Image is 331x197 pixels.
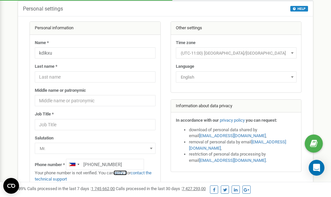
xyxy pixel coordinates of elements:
[91,186,115,191] u: 1 745 662,00
[182,186,206,191] u: 7 427 293,00
[35,63,57,70] label: Last name *
[220,118,245,123] a: privacy policy
[189,127,297,139] li: download of personal data shared by email ,
[35,170,155,182] p: Your phone number is not verified. You can or
[35,87,86,94] label: Middle name or patronymic
[35,95,155,106] input: Middle name or patronymic
[171,100,301,113] div: Information about data privacy
[23,6,63,12] h5: Personal settings
[176,40,196,46] label: Time zone
[35,162,65,168] label: Phone number *
[35,47,155,59] input: Name
[176,71,297,83] span: English
[290,6,308,12] button: HELP
[176,47,297,59] span: (UTC-11:00) Pacific/Midway
[199,158,266,163] a: [EMAIL_ADDRESS][DOMAIN_NAME]
[178,49,294,58] span: (UTC-11:00) Pacific/Midway
[27,186,115,191] span: Calls processed in the last 7 days :
[114,170,127,175] a: verify it
[35,111,54,117] label: Job Title *
[116,186,206,191] span: Calls processed in the last 30 days :
[199,133,266,138] a: [EMAIL_ADDRESS][DOMAIN_NAME]
[3,178,19,194] button: Open CMP widget
[189,151,297,163] li: restriction of personal data processing by email .
[189,139,297,151] li: removal of personal data by email ,
[176,63,194,70] label: Language
[35,135,53,141] label: Salutation
[35,143,155,154] span: Mr.
[35,170,152,182] a: contact the technical support
[66,159,81,170] div: Telephone country code
[246,118,277,123] strong: you can request:
[35,119,155,130] input: Job Title
[176,118,219,123] strong: In accordance with our
[189,139,286,151] a: [EMAIL_ADDRESS][DOMAIN_NAME]
[37,144,153,153] span: Mr.
[171,22,301,35] div: Other settings
[309,160,324,176] div: Open Intercom Messenger
[35,71,155,83] input: Last name
[178,73,294,82] span: English
[30,22,160,35] div: Personal information
[35,40,49,46] label: Name *
[66,159,144,170] input: +1-800-555-55-55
